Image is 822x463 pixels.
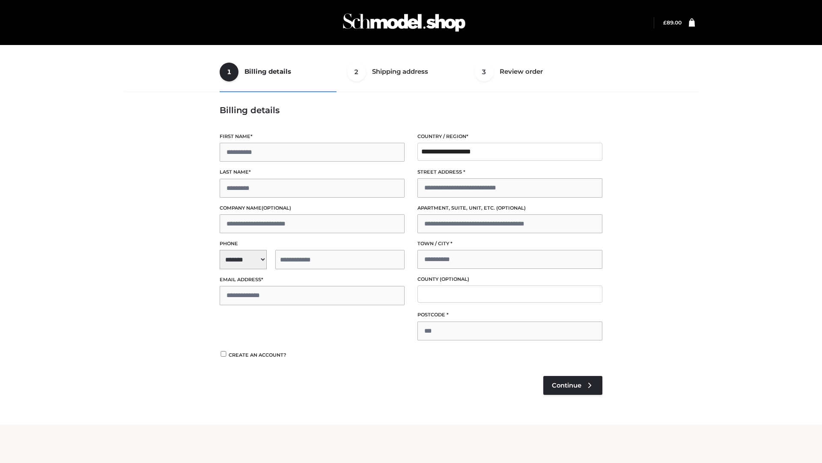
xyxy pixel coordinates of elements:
[417,240,602,248] label: Town / City
[220,276,405,284] label: Email address
[543,376,602,395] a: Continue
[663,19,682,26] bdi: 89.00
[220,132,405,141] label: First name
[262,205,291,211] span: (optional)
[440,276,469,282] span: (optional)
[417,311,602,319] label: Postcode
[417,275,602,283] label: County
[220,351,227,357] input: Create an account?
[496,205,526,211] span: (optional)
[229,352,286,358] span: Create an account?
[552,382,581,389] span: Continue
[220,240,405,248] label: Phone
[340,6,468,39] img: Schmodel Admin 964
[417,204,602,212] label: Apartment, suite, unit, etc.
[417,168,602,176] label: Street address
[663,19,667,26] span: £
[220,168,405,176] label: Last name
[220,204,405,212] label: Company name
[663,19,682,26] a: £89.00
[417,132,602,141] label: Country / Region
[220,105,602,115] h3: Billing details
